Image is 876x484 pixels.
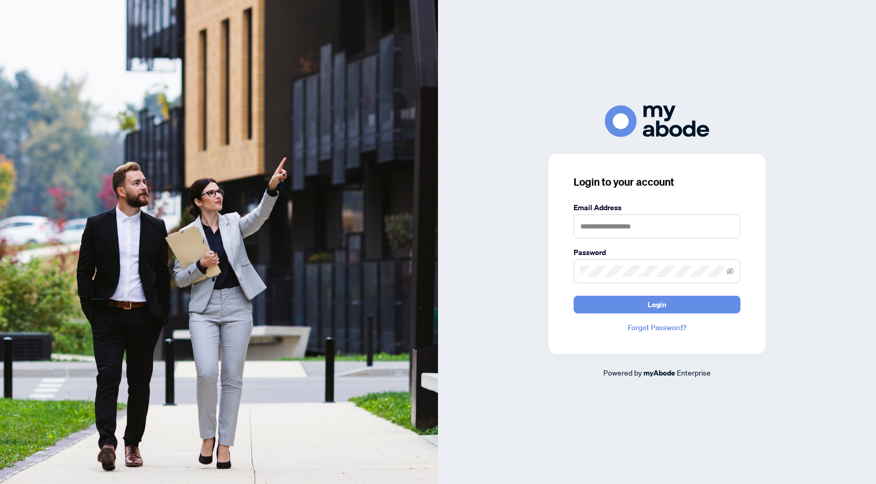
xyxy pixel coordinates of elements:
a: myAbode [643,367,675,379]
img: ma-logo [605,105,709,137]
label: Password [574,247,740,258]
span: Powered by [603,368,642,377]
span: Enterprise [677,368,711,377]
button: Login [574,296,740,313]
label: Email Address [574,202,740,213]
span: Login [648,296,666,313]
a: Forgot Password? [574,322,740,333]
h3: Login to your account [574,175,740,189]
span: eye-invisible [726,268,734,275]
